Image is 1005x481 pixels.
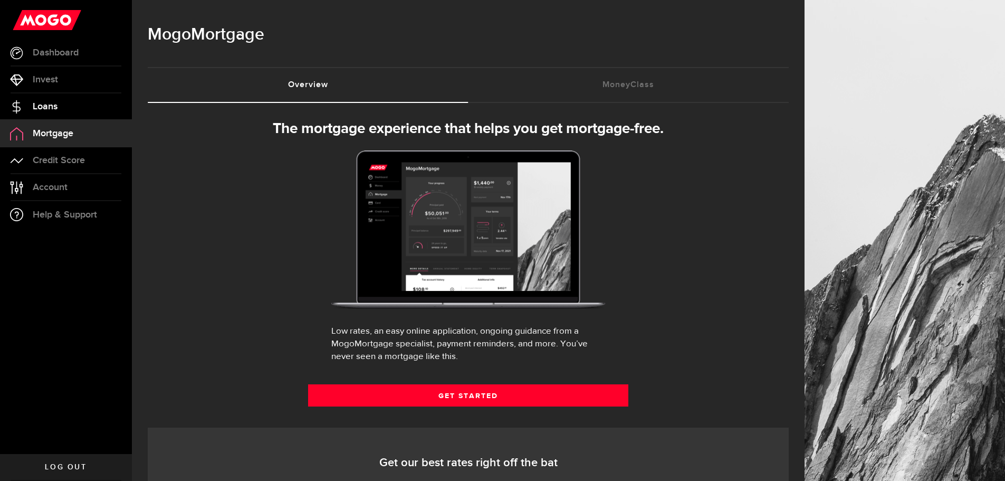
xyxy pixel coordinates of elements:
h3: The mortgage experience that helps you get mortgage-free. [201,120,735,137]
span: Mortgage [33,129,73,138]
div: Low rates, an easy online application, ongoing guidance from a MogoMortgage specialist, payment r... [331,325,605,363]
h1: Mortgage [148,21,789,49]
span: Loans [33,102,58,111]
span: Account [33,183,68,192]
span: Help & Support [33,210,97,220]
span: Mogo [148,24,191,45]
a: MoneyClass [468,68,789,102]
a: Get Started [308,384,629,407]
ul: Tabs Navigation [148,67,789,103]
a: Overview [148,68,468,102]
span: Dashboard [33,48,79,58]
h4: Get our best rates right off the bat [182,456,754,470]
span: Log out [45,464,87,471]
span: Credit Score [33,156,85,165]
button: Open LiveChat chat widget [8,4,40,36]
span: Invest [33,75,58,84]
